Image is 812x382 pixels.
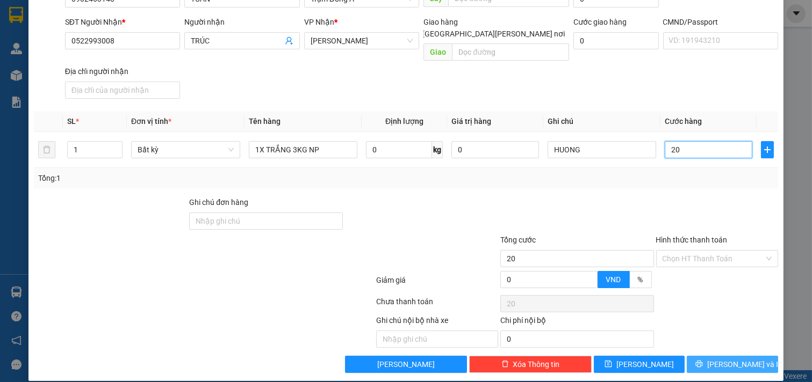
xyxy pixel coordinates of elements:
input: Ghi chú đơn hàng [189,212,342,230]
div: Tổng: 1 [38,172,314,184]
th: Ghi chú [543,111,661,132]
span: plus [761,145,773,154]
div: TƯỜNG [90,33,176,46]
input: Ghi Chú [548,141,657,158]
span: Bất kỳ [138,142,234,158]
span: Đã [PERSON_NAME] : [8,69,84,92]
input: Địa chỉ của người nhận [65,82,181,99]
span: Giá trị hàng [451,117,491,126]
span: kg [432,141,443,158]
label: Ghi chú đơn hàng [189,198,248,207]
button: [PERSON_NAME] [345,356,468,373]
div: Chi phí nội bộ [500,314,653,330]
span: delete [501,360,509,369]
div: Chưa thanh toán [375,296,500,314]
span: printer [695,360,703,369]
span: Xóa Thông tin [513,358,560,370]
span: VP Nhận [304,18,334,26]
label: Hình thức thanh toán [656,236,728,244]
input: 0 [451,141,539,158]
span: [GEOGRAPHIC_DATA][PERSON_NAME] nơi [418,28,569,40]
span: Cước hàng [665,117,702,126]
div: Địa chỉ người nhận [65,65,181,77]
label: Cước giao hàng [573,18,627,26]
div: Trạm Đông Á [9,9,82,35]
span: VND [606,275,621,284]
span: [PERSON_NAME] [616,358,674,370]
div: Ghi chú nội bộ nhà xe [376,314,499,330]
div: SĐT Người Nhận [65,16,181,28]
span: save [605,360,612,369]
button: delete [38,141,55,158]
span: Tên hàng [249,117,281,126]
span: Đơn vị tính [131,117,171,126]
span: Gửi: [9,10,26,21]
span: Hồ Chí Minh [311,33,413,49]
span: [PERSON_NAME] và In [707,358,782,370]
div: ANH TOÀN [9,35,82,48]
span: % [638,275,643,284]
button: printer[PERSON_NAME] và In [687,356,778,373]
input: Cước giao hàng [573,32,659,49]
input: VD: Bàn, Ghế [249,141,358,158]
div: Người nhận [184,16,300,28]
button: deleteXóa Thông tin [469,356,592,373]
span: Giao hàng [423,18,458,26]
div: Giảm giá [375,274,500,293]
span: Giao [423,43,452,61]
span: user-add [285,36,293,45]
div: 70.000 [8,69,84,105]
div: CMND/Passport [663,16,779,28]
div: [PERSON_NAME] [90,9,176,33]
span: Nhận: [90,9,116,20]
button: save[PERSON_NAME] [594,356,685,373]
span: [PERSON_NAME] [377,358,435,370]
span: SL [67,117,76,126]
span: Tổng cước [500,236,536,244]
input: Dọc đường [452,43,569,61]
input: Nhập ghi chú [376,330,499,348]
button: plus [761,141,774,158]
span: Định lượng [385,117,423,126]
